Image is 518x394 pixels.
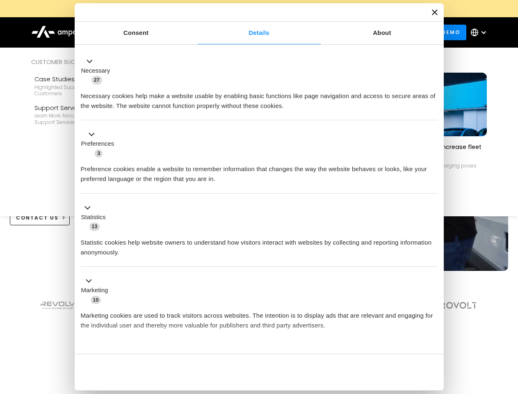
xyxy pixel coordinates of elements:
[16,214,59,222] div: CONTACT US
[91,76,102,84] span: 27
[81,66,110,76] label: Necessary
[135,350,143,359] span: 2
[75,22,198,44] a: Consent
[34,112,130,125] div: Learn more about Ampcontrol’s support services
[81,349,148,360] button: Unclassified (2)
[81,286,108,295] label: Marketing
[319,360,437,384] button: Okay
[31,100,133,129] a: Support ServicesLearn more about Ampcontrol’s support services
[34,84,130,97] div: Highlighted success stories From Our Customers
[81,213,106,222] label: Statistics
[81,276,113,305] button: Marketing (10)
[321,22,444,44] a: About
[81,85,438,111] div: Necessary cookies help make a website usable by enabling basic functions like page navigation and...
[432,9,438,15] button: Close banner
[75,4,444,13] a: New Webinars: Register to Upcoming WebinarsREGISTER HERE
[81,203,111,231] button: Statistics (13)
[81,231,438,257] div: Statistic cookies help website owners to understand how visitors interact with websites by collec...
[89,222,100,231] span: 13
[429,302,477,309] img: Aerovolt Logo
[81,139,114,149] label: Preferences
[95,149,103,158] span: 3
[81,56,115,85] button: Necessary (27)
[31,57,133,66] div: Customer success
[10,210,70,225] a: CONTACT US
[91,296,101,304] span: 10
[81,130,119,158] button: Preferences (3)
[81,158,438,184] div: Preference cookies enable a website to remember information that changes the way the website beha...
[34,75,130,84] div: Case Studies
[31,71,133,100] a: Case StudiesHighlighted success stories From Our Customers
[198,22,321,44] a: Details
[34,103,130,112] div: Support Services
[81,305,438,330] div: Marketing cookies are used to track visitors across websites. The intention is to display ads tha...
